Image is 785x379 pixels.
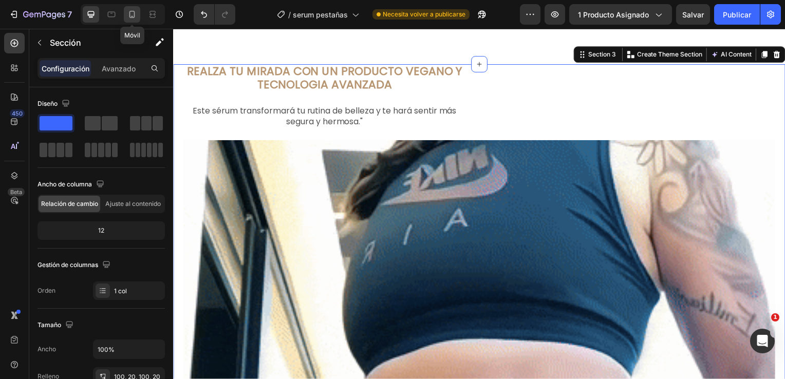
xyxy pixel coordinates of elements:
[682,10,704,19] span: Salvar
[578,9,649,20] span: 1 producto asignado
[173,29,785,379] iframe: Design area
[4,4,77,25] button: 7
[105,199,161,209] span: Ajuste al contenido
[771,313,779,321] span: 1
[8,188,25,196] div: Beta
[38,99,58,108] font: Diseño
[750,329,775,353] iframe: Intercom live chat
[102,63,136,74] p: Avanzado
[714,4,760,25] button: Publicar
[569,4,672,25] button: 1 producto asignado
[40,223,163,238] div: 12
[114,287,162,296] div: 1 col
[293,9,348,20] span: serum pestañas
[94,340,164,358] input: Automático
[288,9,291,20] span: /
[194,4,235,25] div: Deshacer/Rehacer
[50,36,134,49] p: Section
[41,199,98,209] span: Relación de cambio
[38,180,92,189] font: Ancho de columna
[38,286,55,295] font: Orden
[67,8,72,21] p: 7
[723,9,751,20] font: Publicar
[38,260,98,270] font: Gestión de columnas
[10,109,25,118] div: 450
[38,345,56,354] font: Ancho
[38,320,61,330] font: Tamaño
[383,10,465,19] span: Necesita volver a publicarse
[42,63,89,74] p: Configuración
[676,4,710,25] button: Salvar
